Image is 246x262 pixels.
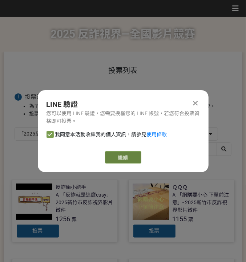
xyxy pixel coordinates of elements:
div: 反詐騙小能手 [56,184,86,191]
a: 反詐騙小能手A-「反詐就是這麼easy」- 2025新竹市反詐視界影片徵件1256票投票 [12,180,118,242]
span: 投票 [33,228,43,234]
a: 使用條款 [147,132,167,137]
h1: 2025 反詐視界—全國影片競賽 [51,17,195,52]
li: 為了投票的公平性，我們嚴格禁止灌票行為，所有投票者皆需經過 LINE 登入認證。 [29,102,231,110]
h1: 投票列表 [15,66,231,75]
a: ＱＱＱA-「網購要小心 下單前注意」- 2025新竹市反詐視界影片徵件1155票投票 [129,180,234,242]
div: 您可以使用 LINE 驗證，您需要授權您的 LINE 帳號，若您符合投票資格即可投票。 [47,110,200,125]
span: 投票 [149,228,160,234]
a: 繼續 [105,151,141,164]
span: 票 [72,217,77,222]
span: 1256 [56,215,70,223]
span: 投票注意事項 [25,93,60,100]
li: 投票規則：每天從所有作品中擇一投票。 [29,110,231,118]
span: 我同意本活動收集我的個人資訊，請參見 [55,131,167,138]
div: A-「反詐就是這麼easy」- 2025新竹市反詐視界影片徵件 [56,191,114,214]
div: LINE 驗證 [47,99,200,110]
div: ＱＱＱ [173,184,188,191]
div: A-「網購要小心 下單前注意」- 2025新竹市反詐視界影片徵件 [173,191,230,214]
span: 1155 [173,215,187,223]
span: 票 [189,217,194,222]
